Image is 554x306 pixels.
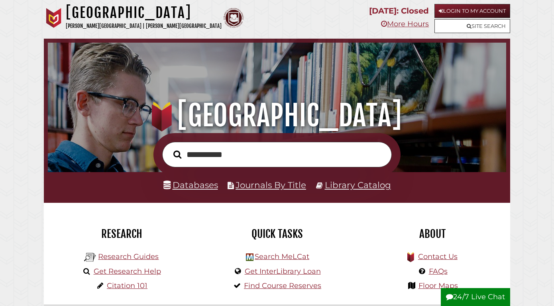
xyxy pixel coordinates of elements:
[66,4,222,22] h1: [GEOGRAPHIC_DATA]
[107,281,147,290] a: Citation 101
[418,281,458,290] a: Floor Maps
[418,252,458,261] a: Contact Us
[66,22,222,31] p: [PERSON_NAME][GEOGRAPHIC_DATA] | [PERSON_NAME][GEOGRAPHIC_DATA]
[369,4,429,18] p: [DATE]: Closed
[434,4,510,18] a: Login to My Account
[163,180,218,190] a: Databases
[325,180,391,190] a: Library Catalog
[236,180,306,190] a: Journals By Title
[429,267,448,276] a: FAQs
[255,252,309,261] a: Search MeLCat
[56,98,498,133] h1: [GEOGRAPHIC_DATA]
[245,267,321,276] a: Get InterLibrary Loan
[98,252,159,261] a: Research Guides
[169,148,186,161] button: Search
[244,281,321,290] a: Find Course Reserves
[84,251,96,263] img: Hekman Library Logo
[44,8,64,28] img: Calvin University
[381,20,429,28] a: More Hours
[361,227,504,241] h2: About
[50,227,193,241] h2: Research
[434,19,510,33] a: Site Search
[173,150,182,159] i: Search
[224,8,244,28] img: Calvin Theological Seminary
[205,227,349,241] h2: Quick Tasks
[246,253,253,261] img: Hekman Library Logo
[94,267,161,276] a: Get Research Help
